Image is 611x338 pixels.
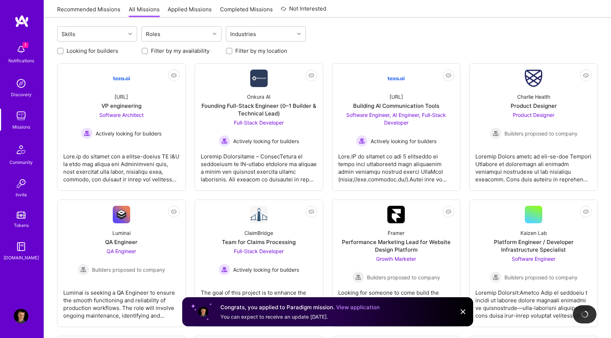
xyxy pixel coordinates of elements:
div: Building AI Communication Tools [353,102,439,110]
div: Founding Full-Stack Engineer (0–1 Builder & Technical Lead) [201,102,317,117]
span: Actively looking for builders [371,137,436,145]
div: Discovery [11,91,32,98]
a: All Missions [129,5,160,17]
i: icon EyeClosed [583,72,589,78]
span: Software Engineer, AI Engineer, Full-Stack Developer [346,112,446,126]
img: User Avatar [14,309,28,323]
div: QA Engineer [105,238,137,246]
span: Full-Stack Developer [234,119,284,126]
a: Applied Missions [168,5,212,17]
span: Full-Stack Developer [234,248,284,254]
img: Company Logo [387,70,405,87]
i: icon Chevron [128,32,132,36]
i: icon EyeClosed [308,72,314,78]
div: Tokens [14,221,29,229]
img: Community [12,141,30,158]
div: Luminai [112,229,131,237]
div: VP engineering [101,102,141,110]
div: Community [9,158,33,166]
img: Company Logo [250,70,268,87]
div: Loremip Dolors ametc ad eli-se-doe Tempori Utlabore et doloremagn ali enimadm veniamqui nostrudex... [475,147,592,183]
a: Company LogoFramerPerformance Marketing Lead for Website Design PlatformGrowth Marketer Builders ... [338,206,455,321]
div: Platform Engineer / Developer Infrastructure Specialist [475,238,592,253]
img: discovery [14,76,28,91]
img: Builders proposed to company [77,264,89,275]
a: Company LogoOnkura AIFounding Full-Stack Engineer (0–1 Builder & Technical Lead)Full-Stack Develo... [201,70,317,185]
a: Kaizen LabPlatform Engineer / Developer Infrastructure SpecialistSoftware Engineer Builders propo... [475,206,592,321]
img: Actively looking for builders [219,135,230,147]
img: Close [459,307,467,316]
img: Builders proposed to company [490,271,502,283]
div: Luminai is seeking a QA Engineer to ensure the smooth functioning and reliability of production w... [63,283,180,319]
div: Product Designer [511,102,557,110]
i: icon Chevron [297,32,301,36]
div: Looking for someone to come build the performance marketing org at framer. Started year at $30m a... [338,283,455,319]
span: Builders proposed to company [504,274,578,281]
img: guide book [14,239,28,254]
img: tokens [17,212,25,219]
span: Growth Marketer [376,256,416,262]
i: icon Chevron [213,32,216,36]
span: Actively looking for builders [233,137,299,145]
img: Company Logo [113,206,130,223]
a: Recommended Missions [57,5,120,17]
div: Onkura AI [247,93,271,101]
img: Builders proposed to company [352,271,364,283]
img: logo [15,15,29,28]
span: Product Designer [513,112,554,118]
a: Company LogoLuminaiQA EngineerQA Engineer Builders proposed to companyBuilders proposed to compan... [63,206,180,321]
div: You can expect to receive an update [DATE]. [220,313,380,321]
a: Company Logo[URL]VP engineeringSoftware Architect Actively looking for buildersActively looking f... [63,70,180,185]
span: Software Architect [99,112,144,118]
img: Company Logo [525,70,542,87]
div: ClaimBridge [244,229,273,237]
img: Invite [14,176,28,191]
img: Actively looking for builders [81,127,93,139]
i: icon EyeClosed [308,209,314,215]
img: Company Logo [250,206,268,223]
label: Filter by my location [235,47,287,55]
div: Skills [60,29,77,39]
img: bell [14,42,28,57]
div: Framer [388,229,404,237]
img: Company Logo [387,206,405,223]
div: The goal of this project is to enhance the claims processing system for ClaimBridge, streamlining... [201,283,317,319]
a: User Avatar [12,309,30,323]
a: Company Logo[URL]Building AI Communication ToolsSoftware Engineer, AI Engineer, Full-Stack Develo... [338,70,455,185]
i: icon EyeClosed [583,209,589,215]
a: Company LogoCharlie HealthProduct DesignerProduct Designer Builders proposed to companyBuilders p... [475,70,592,185]
a: View application [336,304,380,311]
a: Company LogoClaimBridgeTeam for Claims ProcessingFull-Stack Developer Actively looking for builde... [201,206,317,321]
div: Performance Marketing Lead for Website Design Platform [338,238,455,253]
div: Lore.ip do sitamet con a elitse-doeius TE I&U la etdo mag aliqua eni Adminimveni quis, nost exerc... [63,147,180,183]
i: icon EyeClosed [171,72,177,78]
img: Builders proposed to company [490,127,502,139]
span: Builders proposed to company [92,266,165,274]
div: Roles [144,29,162,39]
div: [URL] [390,93,403,101]
div: Lore.IP do sitamet co adi 5 elitseddo ei tempo inci utlaboreetd magn aliquaenim admin veniamqu no... [338,147,455,183]
span: Builders proposed to company [504,130,578,137]
div: Congrats, you applied to Paradigm mission. [220,303,380,312]
img: Company Logo [113,70,130,87]
img: teamwork [14,109,28,123]
span: Software Engineer [512,256,555,262]
div: Missions [12,123,30,131]
img: loading [581,311,588,318]
div: Industries [228,29,258,39]
span: Actively looking for builders [96,130,161,137]
div: [URL] [115,93,128,101]
div: Charlie Health [517,93,550,101]
img: Actively looking for builders [356,135,368,147]
img: Actively looking for builders [219,264,230,275]
div: Loremip Dolorsit:Ametco Adip el seddoeiu t incidi ut laboree dolore magnaali enimadmi ve quisnost... [475,283,592,319]
div: Notifications [8,57,34,64]
a: Not Interested [281,4,326,17]
img: User profile [197,306,209,318]
i: icon EyeClosed [446,72,451,78]
label: Looking for builders [67,47,118,55]
span: QA Engineer [107,248,136,254]
span: Actively looking for builders [233,266,299,274]
i: icon EyeClosed [171,209,177,215]
div: Invite [16,191,27,199]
